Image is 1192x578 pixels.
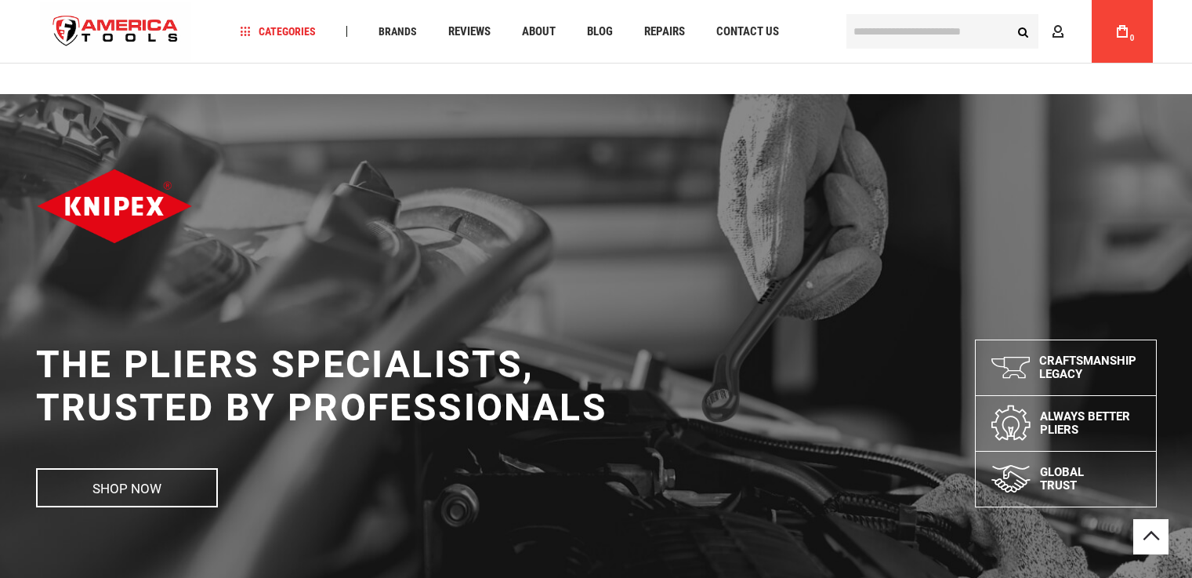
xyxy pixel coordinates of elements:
[1130,34,1135,42] span: 0
[587,26,613,38] span: Blog
[515,21,563,42] a: About
[36,343,608,429] h1: The Pliers Specialists, Trusted by Professionals
[448,26,491,38] span: Reviews
[644,26,685,38] span: Repairs
[580,21,620,42] a: Blog
[36,468,218,507] a: Shop now
[1040,479,1084,493] span: Trust
[1040,410,1140,437] p: Always better pliers
[1009,16,1038,46] button: Search
[379,26,417,37] span: Brands
[1039,354,1140,381] p: Craftsmanship Legacy
[1040,466,1084,479] span: Global
[40,2,192,61] a: store logo
[716,26,779,38] span: Contact Us
[522,26,556,38] span: About
[36,168,194,245] img: Knipex logo
[441,21,498,42] a: Reviews
[371,21,424,42] a: Brands
[709,21,786,42] a: Contact Us
[40,2,192,61] img: America Tools
[241,26,316,37] span: Categories
[234,21,323,42] a: Categories
[637,21,692,42] a: Repairs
